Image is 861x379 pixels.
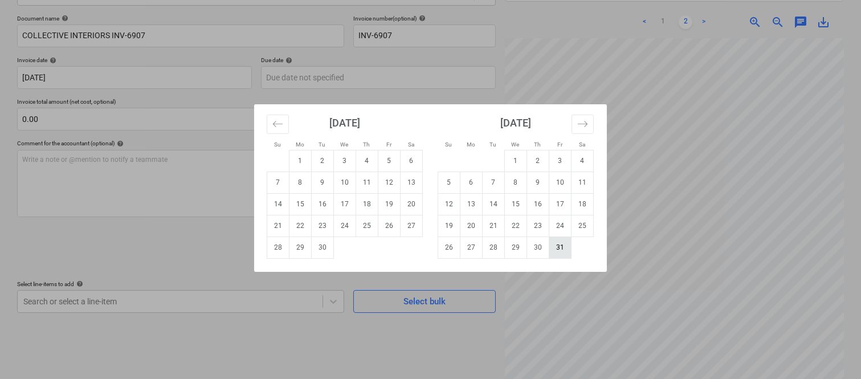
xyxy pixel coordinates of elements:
[289,193,312,215] td: Monday, September 15, 2025
[505,215,527,237] td: Wednesday, October 22, 2025
[312,172,334,193] td: Tuesday, September 9, 2025
[356,193,378,215] td: Thursday, September 18, 2025
[356,172,378,193] td: Thursday, September 11, 2025
[572,150,594,172] td: Saturday, October 4, 2025
[460,215,483,237] td: Monday, October 20, 2025
[505,172,527,193] td: Wednesday, October 8, 2025
[505,237,527,258] td: Wednesday, October 29, 2025
[483,237,505,258] td: Tuesday, October 28, 2025
[334,215,356,237] td: Wednesday, September 24, 2025
[401,150,423,172] td: Saturday, September 6, 2025
[512,141,520,148] small: We
[549,215,572,237] td: Friday, October 24, 2025
[527,150,549,172] td: Thursday, October 2, 2025
[401,215,423,237] td: Saturday, September 27, 2025
[378,193,401,215] td: Friday, September 19, 2025
[572,193,594,215] td: Saturday, October 18, 2025
[378,215,401,237] td: Friday, September 26, 2025
[460,172,483,193] td: Monday, October 6, 2025
[312,193,334,215] td: Tuesday, September 16, 2025
[505,193,527,215] td: Wednesday, October 15, 2025
[329,117,360,129] strong: [DATE]
[572,115,594,134] button: Move forward to switch to the next month.
[254,104,607,272] div: Calendar
[579,141,585,148] small: Sa
[275,141,281,148] small: Su
[527,215,549,237] td: Thursday, October 23, 2025
[386,141,391,148] small: Fr
[408,141,414,148] small: Sa
[267,115,289,134] button: Move backward to switch to the previous month.
[289,237,312,258] td: Monday, September 29, 2025
[401,193,423,215] td: Saturday, September 20, 2025
[267,193,289,215] td: Sunday, September 14, 2025
[356,215,378,237] td: Thursday, September 25, 2025
[483,172,505,193] td: Tuesday, October 7, 2025
[438,172,460,193] td: Sunday, October 5, 2025
[483,215,505,237] td: Tuesday, October 21, 2025
[401,172,423,193] td: Saturday, September 13, 2025
[289,150,312,172] td: Monday, September 1, 2025
[267,237,289,258] td: Sunday, September 28, 2025
[341,141,349,148] small: We
[334,172,356,193] td: Wednesday, September 10, 2025
[527,172,549,193] td: Thursday, October 9, 2025
[356,150,378,172] td: Thursday, September 4, 2025
[438,237,460,258] td: Sunday, October 26, 2025
[500,117,531,129] strong: [DATE]
[483,193,505,215] td: Tuesday, October 14, 2025
[267,215,289,237] td: Sunday, September 21, 2025
[312,150,334,172] td: Tuesday, September 2, 2025
[467,141,475,148] small: Mo
[378,172,401,193] td: Friday, September 12, 2025
[549,172,572,193] td: Friday, October 10, 2025
[527,193,549,215] td: Thursday, October 16, 2025
[460,237,483,258] td: Monday, October 27, 2025
[527,237,549,258] td: Thursday, October 30, 2025
[267,172,289,193] td: Sunday, September 7, 2025
[289,215,312,237] td: Monday, September 22, 2025
[446,141,452,148] small: Su
[438,215,460,237] td: Sunday, October 19, 2025
[334,150,356,172] td: Wednesday, September 3, 2025
[534,141,541,148] small: Th
[549,193,572,215] td: Friday, October 17, 2025
[312,215,334,237] td: Tuesday, September 23, 2025
[438,193,460,215] td: Sunday, October 12, 2025
[378,150,401,172] td: Friday, September 5, 2025
[364,141,370,148] small: Th
[572,215,594,237] td: Saturday, October 25, 2025
[549,150,572,172] td: Friday, October 3, 2025
[312,237,334,258] td: Tuesday, September 30, 2025
[505,150,527,172] td: Wednesday, October 1, 2025
[557,141,562,148] small: Fr
[549,237,572,258] td: Friday, October 31, 2025
[319,141,326,148] small: Tu
[804,324,861,379] iframe: Chat Widget
[296,141,304,148] small: Mo
[572,172,594,193] td: Saturday, October 11, 2025
[289,172,312,193] td: Monday, September 8, 2025
[490,141,497,148] small: Tu
[460,193,483,215] td: Monday, October 13, 2025
[334,193,356,215] td: Wednesday, September 17, 2025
